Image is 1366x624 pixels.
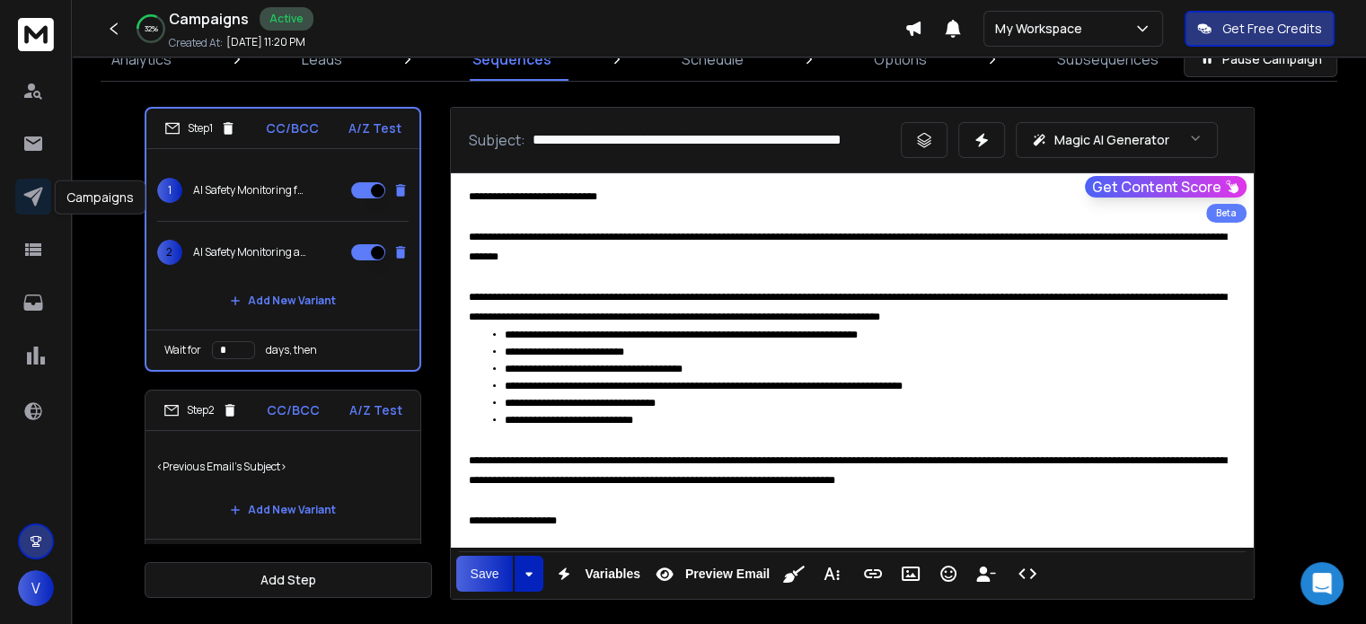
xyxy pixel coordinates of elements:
p: Leads [302,48,342,70]
button: Add New Variant [216,283,350,319]
button: More Text [815,556,849,592]
p: CC/BCC [267,401,320,419]
p: Schedule [682,48,744,70]
div: Campaigns [55,180,145,215]
button: Get Content Score [1085,176,1247,198]
span: Preview Email [682,567,773,582]
button: Emoticons [931,556,965,592]
p: A/Z Test [348,119,401,137]
button: Get Free Credits [1185,11,1335,47]
li: Step2CC/BCCA/Z Test<Previous Email's Subject>Add New VariantWait fordays, then [145,390,421,580]
h1: Campaigns [169,8,249,30]
div: Open Intercom Messenger [1300,562,1344,605]
p: <Previous Email's Subject> [156,442,410,492]
button: Add Step [145,562,432,598]
button: V [18,570,54,606]
p: Wait for [164,343,201,357]
p: Analytics [111,48,172,70]
button: Insert Unsubscribe Link [969,556,1003,592]
p: 32 % [145,23,158,34]
button: Variables [547,556,644,592]
p: [DATE] 11:20 PM [226,35,305,49]
p: A/Z Test [349,401,402,419]
a: Schedule [671,38,754,81]
p: Sequences [472,48,551,70]
button: Insert Image (Ctrl+P) [894,556,928,592]
span: Variables [581,567,644,582]
p: AI Safety Monitoring and Pharma operations compliance [193,245,308,259]
p: Created At: [169,36,223,50]
button: Code View [1010,556,1044,592]
a: Sequences [462,38,562,81]
p: days, then [266,343,317,357]
a: Leads [291,38,353,81]
li: Step1CC/BCCA/Z Test1AI Safety Monitoring for [PERSON_NAME] through CCTV Cameras2AI Safety Monitor... [145,107,421,372]
div: Step 2 [163,402,238,418]
div: Beta [1206,204,1247,223]
button: Preview Email [648,556,773,592]
a: Analytics [101,38,182,81]
p: AI Safety Monitoring for [PERSON_NAME] through CCTV Cameras [193,183,308,198]
div: Active [260,7,313,31]
span: 2 [157,240,182,265]
a: Options [863,38,938,81]
button: Clean HTML [777,556,811,592]
button: Insert Link (Ctrl+K) [856,556,890,592]
p: Subsequences [1057,48,1159,70]
div: Step 1 [164,120,236,136]
button: Magic AI Generator [1016,122,1218,158]
p: Magic AI Generator [1054,131,1169,149]
button: Add New Variant [216,492,350,528]
p: Subject: [469,129,525,151]
p: CC/BCC [266,119,319,137]
button: Pause Campaign [1184,41,1337,77]
p: My Workspace [995,20,1089,38]
p: Get Free Credits [1222,20,1322,38]
span: 1 [157,178,182,203]
a: Subsequences [1046,38,1169,81]
p: Options [874,48,927,70]
button: Save [456,556,514,592]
